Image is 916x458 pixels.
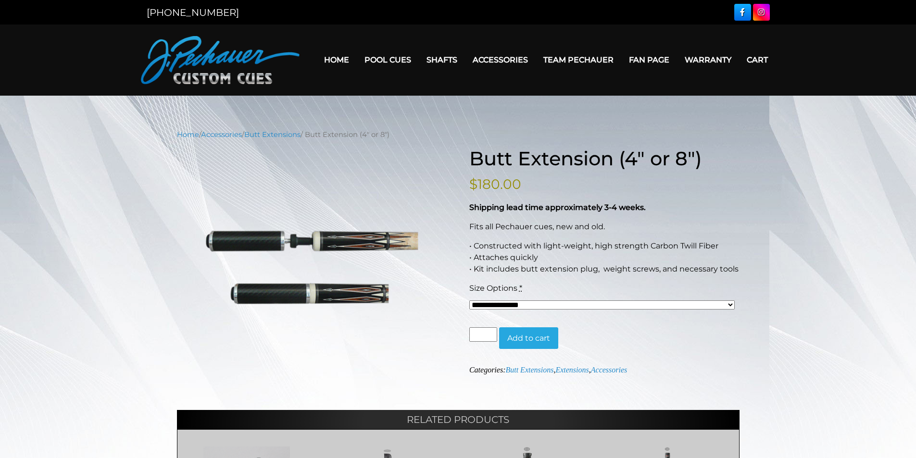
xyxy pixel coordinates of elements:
a: Warranty [677,48,739,72]
span: Categories: , , [469,366,627,374]
a: Pool Cues [357,48,419,72]
h2: Related products [177,410,740,429]
a: Cart [739,48,776,72]
a: Home [316,48,357,72]
a: Extensions [555,366,589,374]
a: Fan Page [621,48,677,72]
strong: Shipping lead time approximately 3-4 weeks. [469,203,646,212]
p: Fits all Pechauer cues, new and old. [469,221,740,233]
a: Team Pechauer [536,48,621,72]
a: Accessories [591,366,627,374]
a: Home [177,130,199,139]
span: $ [469,176,477,192]
span: Size Options [469,284,517,293]
a: Butt Extensions [505,366,553,374]
a: [PHONE_NUMBER] [147,7,239,18]
abbr: required [519,284,522,293]
p: • Constructed with light-weight, high strength Carbon Twill Fiber • Attaches quickly • Kit includ... [469,240,740,275]
h1: Butt Extension (4″ or 8″) [469,147,740,170]
input: Product quantity [469,327,497,342]
nav: Breadcrumb [177,129,740,140]
a: Shafts [419,48,465,72]
a: Accessories [465,48,536,72]
img: 822-Butt-Extension4.png [177,159,447,375]
button: Add to cart [499,327,558,349]
a: Butt Extensions [244,130,301,139]
img: Pechauer Custom Cues [141,36,300,84]
a: Accessories [201,130,242,139]
bdi: 180.00 [469,176,521,192]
